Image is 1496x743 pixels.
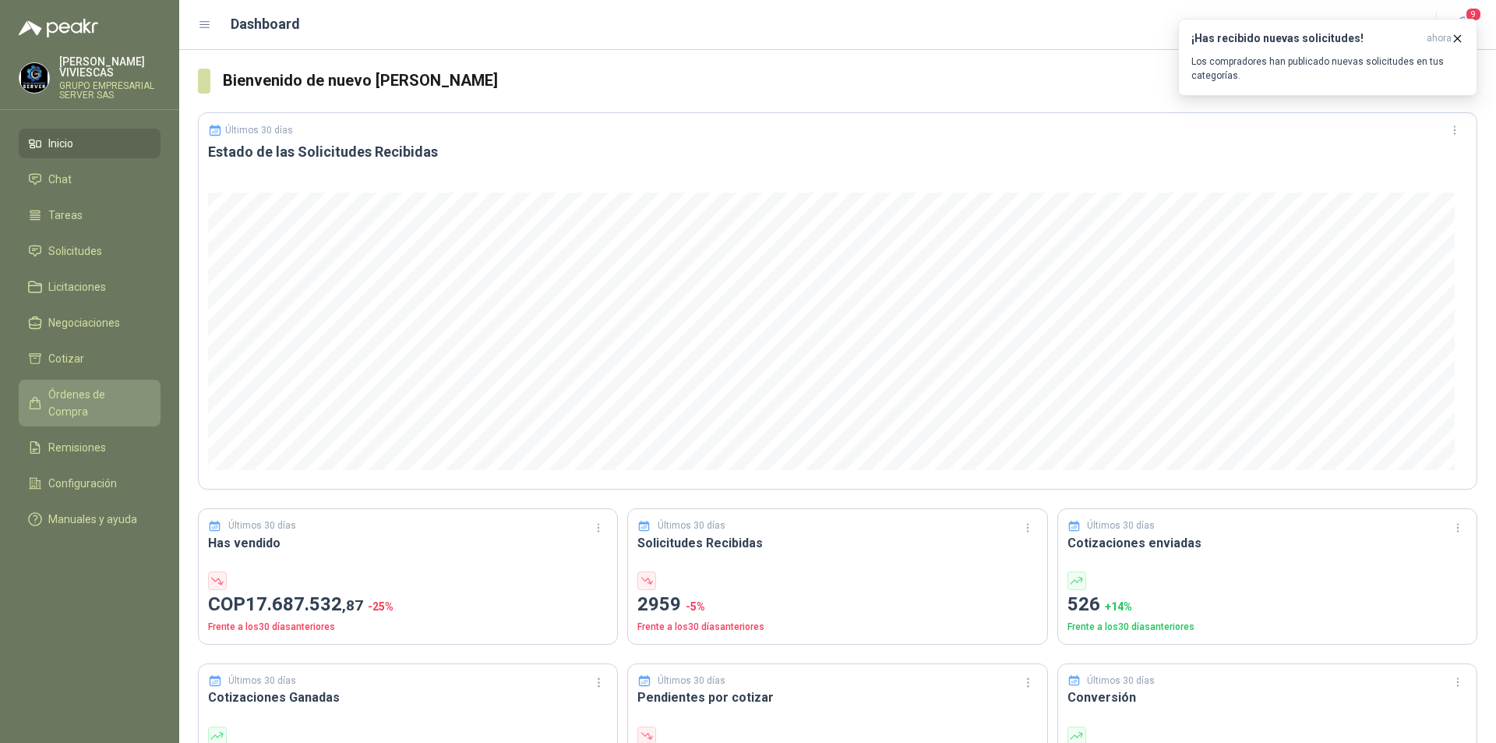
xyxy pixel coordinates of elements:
p: Últimos 30 días [1087,518,1155,533]
p: [PERSON_NAME] VIVIESCAS [59,56,161,78]
p: Frente a los 30 días anteriores [637,620,1037,635]
h3: Conversión [1067,688,1467,707]
span: Tareas [48,207,83,224]
a: Licitaciones [19,272,161,302]
p: Últimos 30 días [1087,674,1155,688]
h3: Estado de las Solicitudes Recibidas [208,143,1467,161]
a: Solicitudes [19,236,161,266]
span: Solicitudes [48,242,102,260]
p: Frente a los 30 días anteriores [208,620,608,635]
span: Licitaciones [48,278,106,295]
span: 17.687.532 [245,593,363,615]
h3: ¡Has recibido nuevas solicitudes! [1191,32,1420,45]
span: Órdenes de Compra [48,386,146,420]
p: GRUPO EMPRESARIAL SERVER SAS [59,81,161,100]
h3: Bienvenido de nuevo [PERSON_NAME] [223,69,1477,93]
a: Tareas [19,200,161,230]
span: 9 [1465,7,1482,22]
h1: Dashboard [231,13,300,35]
h3: Has vendido [208,533,608,553]
h3: Pendientes por cotizar [637,688,1037,707]
span: Remisiones [48,439,106,456]
a: Configuración [19,469,161,498]
p: Últimos 30 días [228,518,296,533]
span: ,87 [342,596,363,614]
img: Company Logo [19,63,49,93]
p: Últimos 30 días [658,518,725,533]
span: -5 % [686,600,705,613]
a: Manuales y ayuda [19,504,161,534]
span: -25 % [368,600,393,613]
a: Chat [19,165,161,194]
span: Manuales y ayuda [48,511,137,528]
h3: Cotizaciones Ganadas [208,688,608,707]
a: Remisiones [19,433,161,462]
p: Frente a los 30 días anteriores [1067,620,1467,635]
h3: Solicitudes Recibidas [637,533,1037,553]
span: Cotizar [48,350,84,367]
a: Cotizar [19,344,161,373]
p: Últimos 30 días [658,674,725,688]
button: 9 [1449,11,1477,39]
p: Los compradores han publicado nuevas solicitudes en tus categorías. [1191,55,1464,83]
p: 2959 [637,590,1037,620]
a: Inicio [19,129,161,158]
span: Negociaciones [48,314,120,331]
span: ahora [1427,32,1452,45]
p: Últimos 30 días [228,674,296,688]
h3: Cotizaciones enviadas [1067,533,1467,553]
span: Chat [48,171,72,188]
p: Últimos 30 días [225,125,293,136]
img: Logo peakr [19,19,98,37]
span: + 14 % [1105,600,1132,613]
span: Inicio [48,135,73,152]
span: Configuración [48,475,117,492]
p: COP [208,590,608,620]
a: Órdenes de Compra [19,380,161,426]
p: 526 [1067,590,1467,620]
button: ¡Has recibido nuevas solicitudes!ahora Los compradores han publicado nuevas solicitudes en tus ca... [1178,19,1477,96]
a: Negociaciones [19,308,161,338]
